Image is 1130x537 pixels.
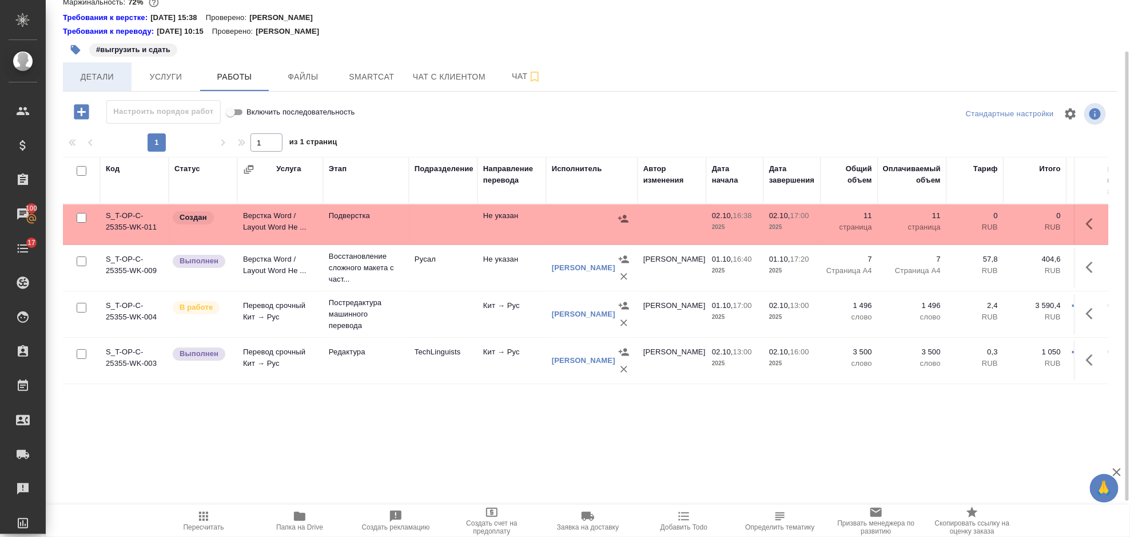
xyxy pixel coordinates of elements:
p: 17:00 [790,211,809,220]
p: 404,6 [1009,254,1061,265]
p: Страница А4 [826,265,872,277]
p: 57,8 [952,254,998,265]
p: Подверстка [329,210,403,222]
p: Проверено: [212,26,256,37]
p: 02.10, [769,211,790,220]
button: Здесь прячутся важные кнопки [1079,210,1107,238]
p: 2025 [712,222,758,233]
p: В работе [180,302,213,313]
span: Включить последовательность [246,106,355,118]
div: Подразделение [415,163,474,175]
div: Исполнитель завершил работу [172,346,232,362]
p: 2025 [712,311,758,323]
p: страница [826,222,872,233]
a: 17 [3,234,43,263]
span: Работы [207,70,262,84]
div: Нажми, чтобы открыть папку с инструкцией [63,26,157,37]
span: Услуги [138,70,193,84]
p: 02.10, [712,348,733,356]
td: Перевод срочный Кит → Рус [237,294,323,334]
p: Выполнен [180,255,218,267]
td: [PERSON_NAME] [638,341,706,381]
button: Добавить тэг [63,37,88,62]
p: Восстановление сложного макета с част... [329,251,403,285]
p: RUB [1009,311,1061,323]
div: Исполнитель выполняет работу [172,300,232,315]
button: Здесь прячутся важные кнопки [1079,254,1107,281]
p: 2025 [769,265,815,277]
span: 17 [21,237,42,248]
div: Тариф [973,163,998,175]
svg: Подписаться [528,70,542,84]
button: Назначить [615,210,632,227]
p: #выгрузить и сдать [96,44,170,56]
p: 17:20 [790,255,809,263]
div: Услуга [276,163,301,175]
td: Не указан [478,248,546,288]
p: 01.10, [769,255,790,263]
button: Удалить [615,314,632,331]
td: TechLinguists [409,341,478,381]
p: 3 500 [884,346,941,358]
td: Русал [409,248,478,288]
p: 13:00 [733,348,752,356]
p: 3 500 [826,346,872,358]
td: Перевод срочный Кит → Рус [237,341,323,381]
a: [PERSON_NAME] [552,263,615,272]
div: Код [106,163,120,175]
button: 🙏 [1090,474,1119,503]
button: Здесь прячутся важные кнопки [1079,300,1107,327]
span: Чат с клиентом [413,70,486,84]
p: 02.10, [712,211,733,220]
span: 🙏 [1095,476,1114,500]
p: RUB [1009,265,1061,277]
p: Постредактура машинного перевода [329,297,403,331]
p: 1 050 [1009,346,1061,358]
button: Добавить работу [66,100,97,124]
a: 100 [3,200,43,228]
div: Нажми, чтобы открыть папку с инструкцией [63,12,150,23]
div: Дата начала [712,163,758,186]
a: Требования к верстке: [63,12,150,23]
p: слово [884,311,941,323]
p: Проверено: [206,12,250,23]
td: S_T-OP-C-25355-WK-011 [100,204,169,244]
span: выгрузить и сдать [88,44,178,54]
p: 02.10, [769,301,790,310]
p: слово [826,311,872,323]
button: Назначить [615,343,632,361]
p: 01.10, [712,301,733,310]
button: Сгруппировать [243,164,254,175]
td: Кит → Рус [478,294,546,334]
p: слово [884,358,941,369]
p: 0,3 [952,346,998,358]
button: Назначить [615,251,632,268]
p: RUB [1009,222,1061,233]
td: S_T-OP-C-25355-WK-003 [100,341,169,381]
p: RUB [952,222,998,233]
p: RUB [952,358,998,369]
p: RUB [1009,358,1061,369]
span: Настроить таблицу [1057,100,1084,128]
td: S_T-OP-C-25355-WK-004 [100,294,169,334]
td: Верстка Word / Layout Word Не ... [237,204,323,244]
p: 11 [884,210,941,222]
p: 02.10, [769,348,790,356]
div: Исполнитель завершил работу [172,254,232,269]
span: Файлы [276,70,331,84]
p: страница [884,222,941,233]
a: [PERSON_NAME] [552,356,615,365]
p: 7 [826,254,872,265]
td: Не указан [478,204,546,244]
p: RUB [952,311,998,323]
p: 16:40 [733,255,752,263]
p: Страница А4 [884,265,941,277]
button: Назначить [615,297,632,314]
p: 17:00 [733,301,752,310]
td: [PERSON_NAME] [638,248,706,288]
div: Итого [1040,163,1061,175]
p: Создан [180,212,207,223]
p: 7 [884,254,941,265]
p: 2025 [712,358,758,369]
p: 01.10, [712,255,733,263]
